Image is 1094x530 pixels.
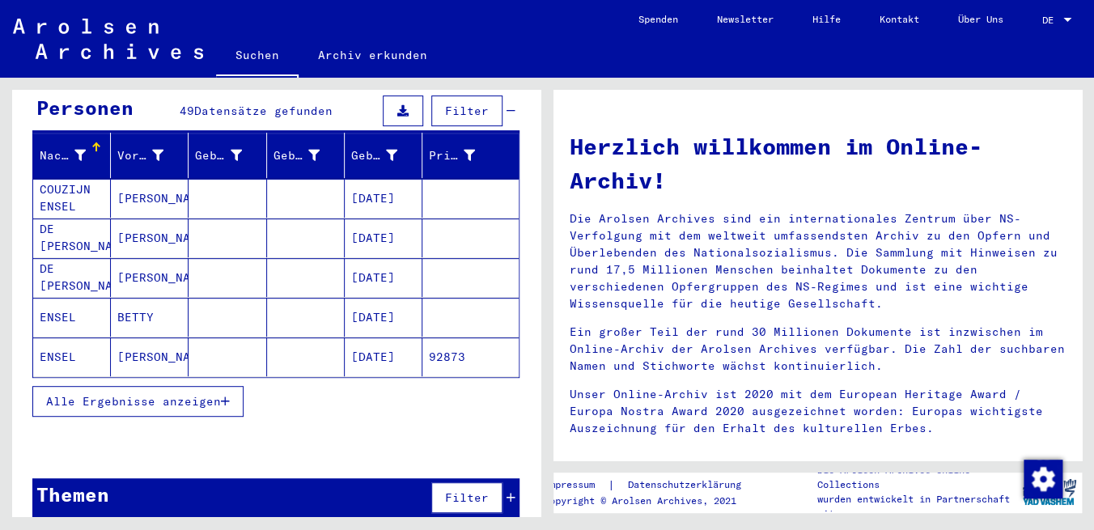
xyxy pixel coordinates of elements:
a: Impressum [544,477,608,494]
mat-cell: [PERSON_NAME] [111,179,189,218]
div: Nachname [40,147,86,164]
div: Geburtsdatum [351,142,422,168]
a: Datenschutzerklärung [615,477,761,494]
mat-cell: [PERSON_NAME] [111,337,189,376]
mat-cell: ENSEL [33,337,111,376]
mat-header-cell: Vorname [111,133,189,178]
div: Geburt‏ [273,147,320,164]
mat-header-cell: Geburt‏ [267,133,345,178]
mat-cell: DE [PERSON_NAME] [33,258,111,297]
mat-cell: [PERSON_NAME] [111,218,189,257]
mat-header-cell: Geburtsname [189,133,266,178]
button: Alle Ergebnisse anzeigen [32,386,244,417]
span: Filter [445,490,489,505]
mat-header-cell: Geburtsdatum [345,133,422,178]
a: Archiv erkunden [299,36,447,74]
mat-cell: 92873 [422,337,519,376]
p: Ein großer Teil der rund 30 Millionen Dokumente ist inzwischen im Online-Archiv der Arolsen Archi... [570,324,1066,375]
mat-cell: [DATE] [345,298,422,337]
div: Geburtsdatum [351,147,397,164]
mat-cell: BETTY [111,298,189,337]
div: Personen [36,93,134,122]
span: 49 [180,104,194,118]
div: Vorname [117,147,163,164]
p: Unser Online-Archiv ist 2020 mit dem European Heritage Award / Europa Nostra Award 2020 ausgezeic... [570,386,1066,437]
button: Filter [431,482,502,513]
div: | [544,477,761,494]
span: Filter [445,104,489,118]
div: Geburtsname [195,147,241,164]
h1: Herzlich willkommen im Online-Archiv! [570,129,1066,197]
a: Suchen [216,36,299,78]
div: Geburt‏ [273,142,344,168]
img: yv_logo.png [1019,472,1079,512]
span: DE [1042,15,1060,26]
mat-header-cell: Prisoner # [422,133,519,178]
mat-cell: [DATE] [345,179,422,218]
mat-cell: DE [PERSON_NAME] [33,218,111,257]
mat-header-cell: Nachname [33,133,111,178]
p: Die Arolsen Archives Online-Collections [816,463,1016,492]
mat-cell: ENSEL [33,298,111,337]
mat-cell: [DATE] [345,337,422,376]
div: Themen [36,480,109,509]
mat-cell: [PERSON_NAME] [111,258,189,297]
p: Die Arolsen Archives sind ein internationales Zentrum über NS-Verfolgung mit dem weltweit umfasse... [570,210,1066,312]
div: Vorname [117,142,188,168]
mat-cell: COUZIJN ENSEL [33,179,111,218]
img: Arolsen_neg.svg [13,19,203,59]
div: Prisoner # [429,147,475,164]
span: Alle Ergebnisse anzeigen [46,394,221,409]
img: Zustimmung ändern [1024,460,1062,498]
mat-cell: [DATE] [345,218,422,257]
button: Filter [431,95,502,126]
div: Nachname [40,142,110,168]
mat-cell: [DATE] [345,258,422,297]
div: Geburtsname [195,142,265,168]
div: Prisoner # [429,142,499,168]
span: Datensätze gefunden [194,104,333,118]
p: wurden entwickelt in Partnerschaft mit [816,492,1016,521]
p: Copyright © Arolsen Archives, 2021 [544,494,761,508]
